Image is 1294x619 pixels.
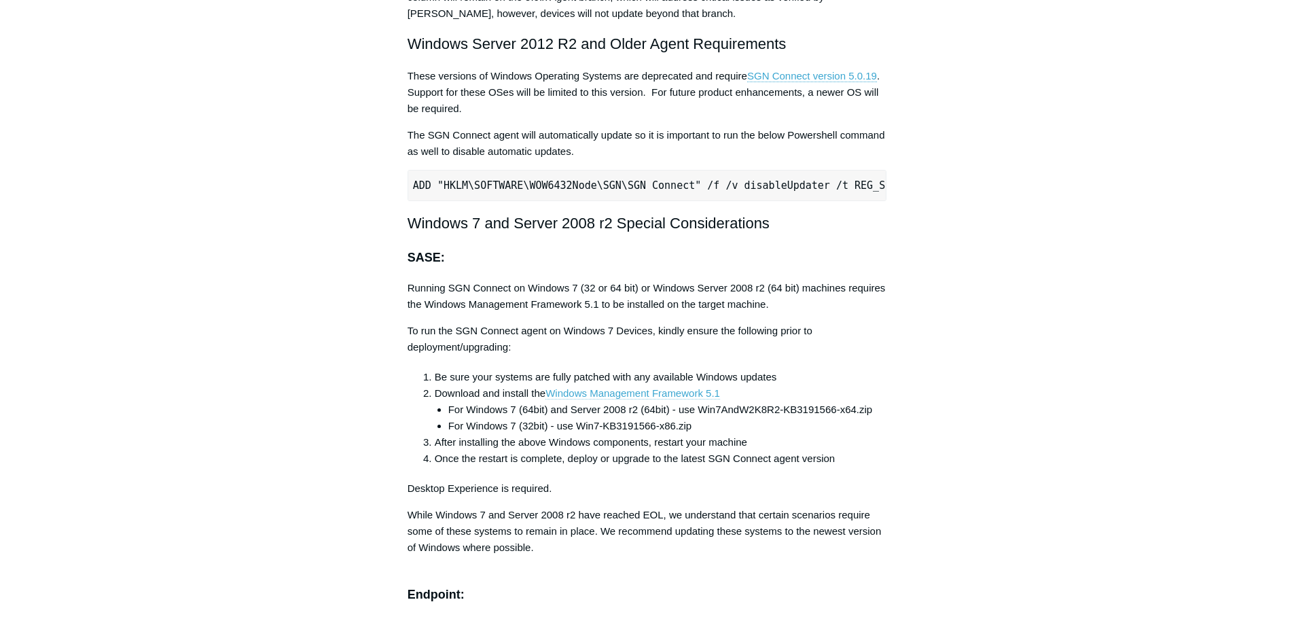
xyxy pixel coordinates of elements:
[435,436,747,448] span: After installing the above Windows components, restart your machine
[435,387,545,399] span: Download and install the
[408,482,552,494] span: Desktop Experience is required.
[408,248,887,268] h3: SASE:
[408,170,887,201] pre: REG ADD "HKLM\SOFTWARE\WOW6432Node\SGN\SGN Connect" /f /v disableUpdater /t REG_SZ /d 1
[408,32,887,56] h2: Windows Server 2012 R2 and Older Agent Requirements
[408,509,882,553] span: While Windows 7 and Server 2008 r2 have reached EOL, we understand that certain scenarios require...
[448,404,872,415] span: For Windows 7 (64bit) and Server 2008 r2 (64bit) - use Win7AndW2K8R2-KB3191566-x64.zip
[408,566,887,605] h3: Endpoint:
[408,323,887,355] p: To run the SGN Connect agent on Windows 7 Devices, kindly ensure the following prior to deploymen...
[408,68,887,117] p: These versions of Windows Operating Systems are deprecated and require . Support for these OSes w...
[435,453,835,464] span: Once the restart is complete, deploy or upgrade to the latest SGN Connect agent version
[747,70,877,82] a: SGN Connect version 5.0.19
[435,371,777,383] span: Be sure your systems are fully patched with any available Windows updates
[448,420,692,431] span: For Windows 7 (32bit) - use Win7-KB3191566-x86.zip
[408,211,887,235] h2: Windows 7 and Server 2008 r2 Special Considerations
[545,387,720,400] a: Windows Management Framework 5.1
[408,280,887,313] p: Running SGN Connect on Windows 7 (32 or 64 bit) or Windows Server 2008 r2 (64 bit) machines requi...
[408,127,887,160] p: The SGN Connect agent will automatically update so it is important to run the below Powershell co...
